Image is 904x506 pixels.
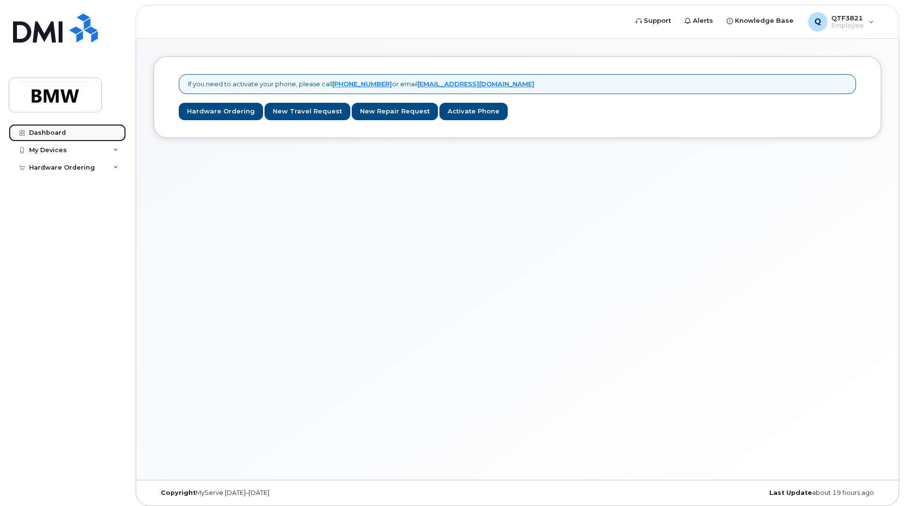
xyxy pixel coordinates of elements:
[188,79,534,89] p: If you need to activate your phone, please call or email
[161,489,196,496] strong: Copyright
[862,464,897,499] iframe: Messenger Launcher
[332,80,392,88] a: [PHONE_NUMBER]
[179,103,263,121] a: Hardware Ordering
[154,489,396,497] div: MyServe [DATE]–[DATE]
[439,103,508,121] a: Activate Phone
[639,489,881,497] div: about 19 hours ago
[352,103,438,121] a: New Repair Request
[418,80,534,88] a: [EMAIL_ADDRESS][DOMAIN_NAME]
[265,103,350,121] a: New Travel Request
[769,489,812,496] strong: Last Update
